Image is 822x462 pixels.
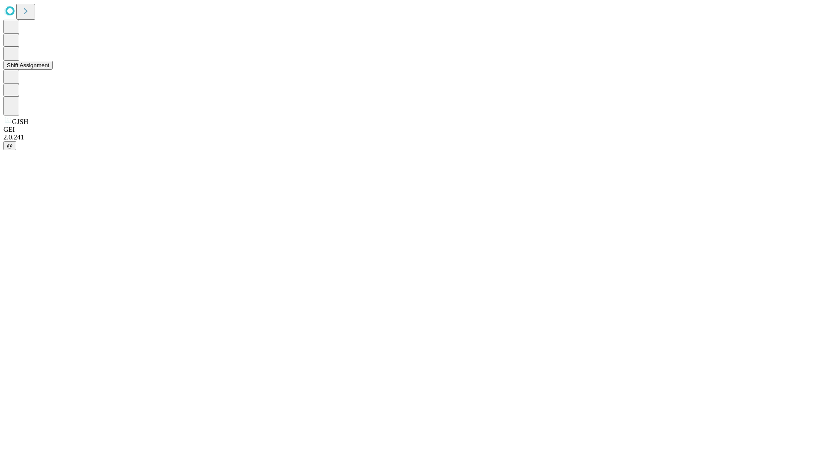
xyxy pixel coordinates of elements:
span: @ [7,142,13,149]
span: GJSH [12,118,28,125]
div: GEI [3,126,819,133]
button: Shift Assignment [3,61,53,70]
button: @ [3,141,16,150]
div: 2.0.241 [3,133,819,141]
